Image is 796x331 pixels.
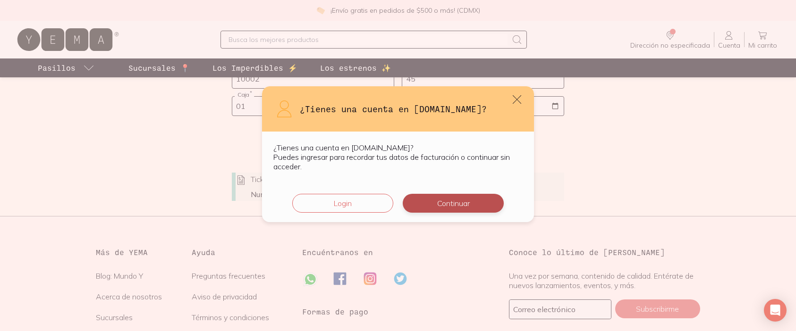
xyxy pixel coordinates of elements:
[300,103,523,115] h3: ¿Tienes una cuenta en [DOMAIN_NAME]?
[273,143,523,171] p: ¿Tienes una cuenta en [DOMAIN_NAME]? Puedes ingresar para recordar tus datos de facturación o con...
[403,194,504,213] button: Continuar
[764,299,787,322] div: Open Intercom Messenger
[262,86,534,222] div: default
[292,194,393,213] button: Login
